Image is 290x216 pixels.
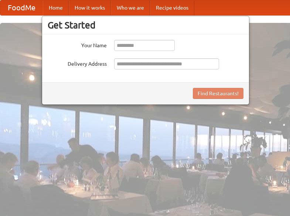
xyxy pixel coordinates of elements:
[48,20,243,31] h3: Get Started
[0,0,43,15] a: FoodMe
[69,0,111,15] a: How it works
[48,58,107,68] label: Delivery Address
[48,40,107,49] label: Your Name
[111,0,150,15] a: Who we are
[43,0,69,15] a: Home
[150,0,194,15] a: Recipe videos
[193,88,243,99] button: Find Restaurants!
